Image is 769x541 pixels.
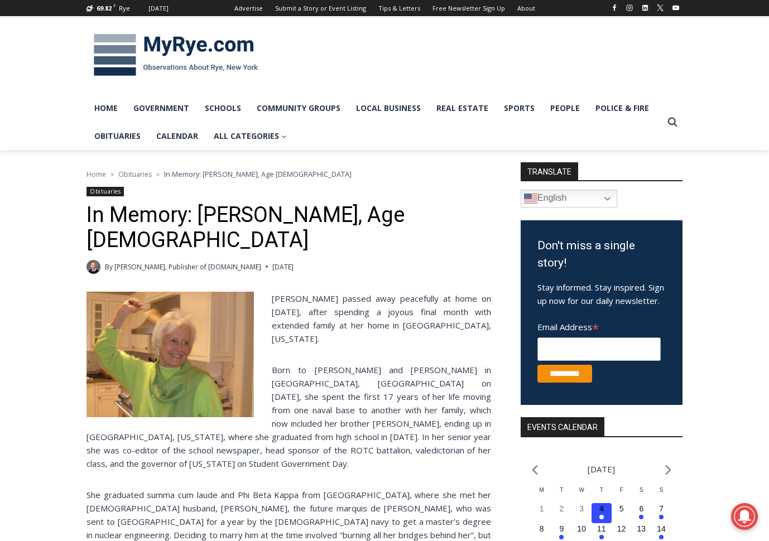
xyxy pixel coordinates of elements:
div: Tuesday [552,486,572,503]
a: Instagram [623,1,636,15]
button: 4 Has events [592,503,612,523]
a: Obituaries [86,122,148,150]
a: YouTube [669,1,683,15]
p: Stay informed. Stay inspired. Sign up now for our daily newsletter. [537,281,666,307]
time: 5 [619,504,624,513]
a: Obituaries [118,170,152,179]
h2: Events Calendar [521,417,604,436]
a: All Categories [206,122,295,150]
a: Real Estate [429,94,496,122]
button: 1 [532,503,552,523]
a: Police & Fire [588,94,657,122]
h3: Don't miss a single story! [537,237,666,272]
button: 6 Has events [631,503,651,523]
a: Local Business [348,94,429,122]
a: Community Groups [249,94,348,122]
span: > [156,171,160,178]
time: 7 [659,504,664,513]
strong: TRANSLATE [521,162,578,180]
time: 9 [560,524,564,533]
div: [DATE] [148,3,169,13]
time: 6 [639,504,643,513]
time: 2 [560,504,564,513]
div: Thursday [592,486,612,503]
time: 3 [579,504,584,513]
a: English [521,190,617,207]
span: All Categories [214,130,287,142]
nav: Primary Navigation [86,94,662,151]
div: Monday [532,486,552,503]
div: Sunday [651,486,671,503]
span: In Memory: [PERSON_NAME], Age [DEMOGRAPHIC_DATA] [164,169,352,179]
button: 3 [571,503,592,523]
a: [PERSON_NAME], Publisher of [DOMAIN_NAME] [114,262,261,272]
a: Linkedin [638,1,652,15]
li: [DATE] [588,462,615,477]
time: 11 [597,524,606,533]
a: Facebook [608,1,621,15]
p: [PERSON_NAME] passed away peacefully at home on [DATE], after spending a joyous final month with ... [86,292,491,345]
time: 1 [540,504,544,513]
nav: Breadcrumbs [86,168,491,180]
span: > [110,171,114,178]
button: 2 [552,503,572,523]
span: T [560,487,563,493]
span: By [105,262,113,272]
img: en [524,192,537,205]
em: Has events [599,515,604,519]
h1: In Memory: [PERSON_NAME], Age [DEMOGRAPHIC_DATA] [86,202,491,253]
em: Has events [559,535,564,539]
span: F [620,487,623,493]
img: MyRye.com [86,26,265,84]
span: M [540,487,544,493]
a: Next month [665,465,671,475]
em: Has events [659,515,664,519]
div: Saturday [631,486,651,503]
a: Sports [496,94,542,122]
div: Rye [119,3,130,13]
a: Home [86,94,126,122]
a: Schools [197,94,249,122]
time: 13 [637,524,646,533]
button: 5 [612,503,632,523]
span: S [660,487,664,493]
span: S [640,487,643,493]
span: W [579,487,584,493]
p: Born to [PERSON_NAME] and [PERSON_NAME] in [GEOGRAPHIC_DATA], [GEOGRAPHIC_DATA] on [DATE], she sp... [86,363,491,470]
div: Friday [612,486,632,503]
time: [DATE] [272,262,294,272]
em: Has events [659,535,664,539]
a: X [653,1,667,15]
a: People [542,94,588,122]
a: Author image [86,260,100,274]
time: 4 [599,504,604,513]
a: Previous month [532,465,538,475]
img: Obituary - Barbara defrondeville [86,292,254,417]
span: T [600,487,603,493]
div: Wednesday [571,486,592,503]
em: Has events [599,535,604,539]
button: View Search Form [662,112,683,132]
span: F [113,2,116,8]
a: Government [126,94,197,122]
span: 69.82 [97,4,112,12]
time: 10 [577,524,586,533]
time: 8 [540,524,544,533]
button: 7 Has events [651,503,671,523]
a: Home [86,170,106,179]
a: Obituaries [86,187,124,196]
time: 12 [617,524,626,533]
label: Email Address [537,316,661,336]
a: Calendar [148,122,206,150]
time: 14 [657,524,666,533]
em: Has events [639,515,643,519]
